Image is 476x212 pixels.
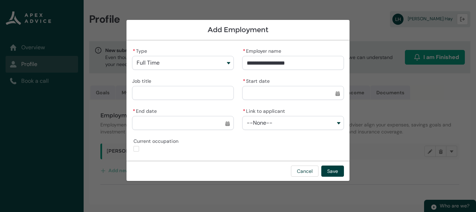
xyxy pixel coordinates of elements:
abbr: required [243,78,245,84]
button: Save [321,166,344,177]
span: Full Time [137,60,160,66]
label: Type [132,46,150,54]
span: --None-- [247,120,272,126]
label: End date [132,106,160,115]
button: Link to applicant [242,116,344,130]
span: Current occupation [133,136,181,145]
label: Employer name [242,46,284,54]
abbr: required [243,48,245,54]
button: Cancel [291,166,318,177]
abbr: required [133,48,135,54]
button: Type [132,56,234,70]
label: Job title [132,76,154,85]
abbr: required [243,108,245,114]
h1: Add Employment [132,25,344,34]
label: Start date [242,76,272,85]
abbr: required [133,108,135,114]
label: Link to applicant [242,106,288,115]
